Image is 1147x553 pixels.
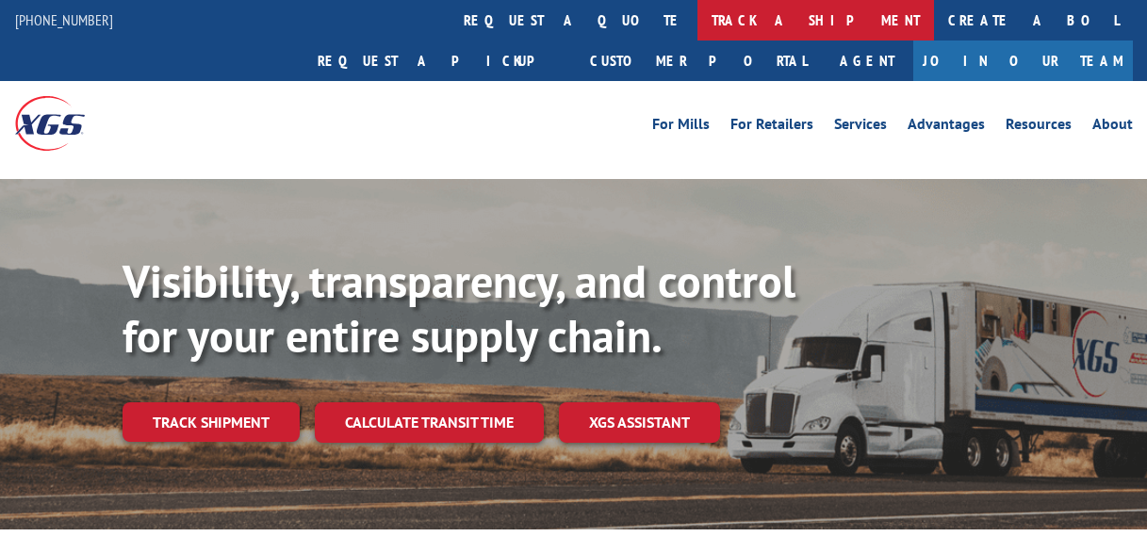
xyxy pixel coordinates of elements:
a: Services [834,117,887,138]
a: Join Our Team [913,41,1133,81]
a: Agent [821,41,913,81]
a: Resources [1006,117,1072,138]
a: For Mills [652,117,710,138]
a: Track shipment [123,402,300,442]
a: Request a pickup [303,41,576,81]
a: XGS ASSISTANT [559,402,720,443]
b: Visibility, transparency, and control for your entire supply chain. [123,252,795,365]
a: About [1092,117,1133,138]
a: Advantages [908,117,985,138]
a: For Retailers [730,117,813,138]
a: [PHONE_NUMBER] [15,10,113,29]
a: Calculate transit time [315,402,544,443]
a: Customer Portal [576,41,821,81]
